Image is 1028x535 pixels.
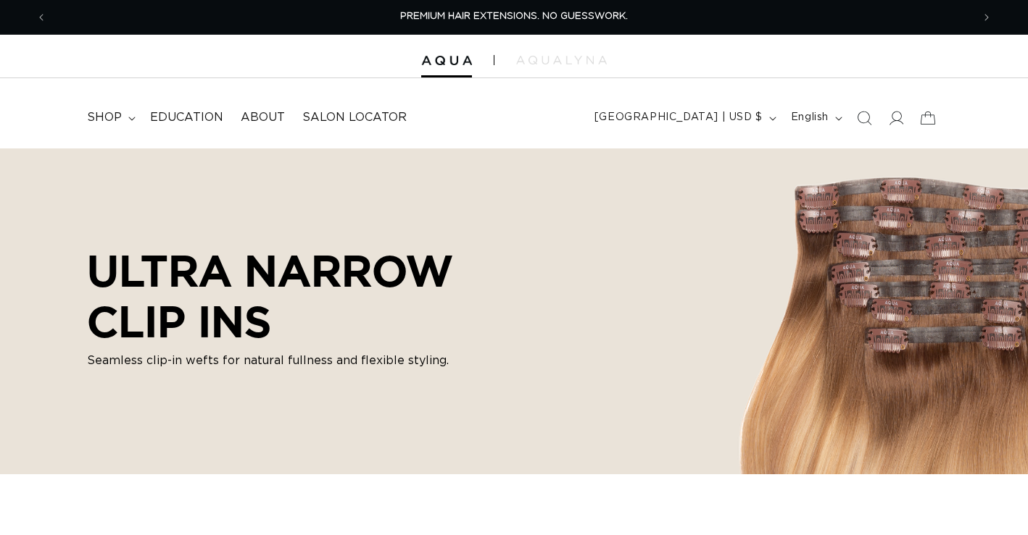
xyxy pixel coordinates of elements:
a: Education [141,101,232,134]
span: Salon Locator [302,110,407,125]
span: Education [150,110,223,125]
p: Seamless clip-in wefts for natural fullness and flexible styling. [87,353,558,370]
img: Aqua Hair Extensions [421,56,472,66]
button: Next announcement [971,4,1003,31]
button: Previous announcement [25,4,57,31]
button: [GEOGRAPHIC_DATA] | USD $ [586,104,782,132]
span: About [241,110,285,125]
button: English [782,104,848,132]
img: aqualyna.com [516,56,607,64]
span: PREMIUM HAIR EXTENSIONS. NO GUESSWORK. [400,12,628,21]
summary: Search [848,102,880,134]
span: [GEOGRAPHIC_DATA] | USD $ [594,110,763,125]
summary: shop [78,101,141,134]
span: shop [87,110,122,125]
a: About [232,101,294,134]
h2: ULTRA NARROW CLIP INS [87,245,558,346]
a: Salon Locator [294,101,415,134]
span: English [791,110,829,125]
